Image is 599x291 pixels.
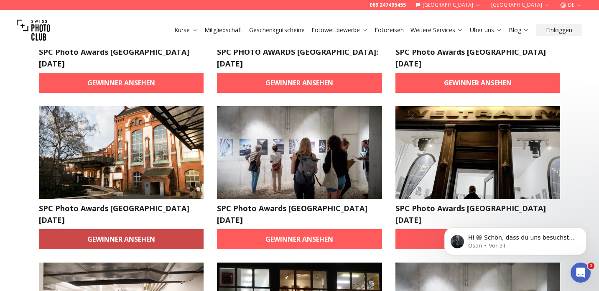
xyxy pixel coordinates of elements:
h2: SPC Photo Awards [GEOGRAPHIC_DATA] [DATE] [217,202,382,226]
button: Kurse [171,24,201,36]
a: Gewinner ansehen [395,229,561,249]
a: Fotowettbewerbe [311,26,368,34]
a: 069 247495455 [370,2,406,8]
a: Gewinner ansehen [217,73,382,93]
a: Blog [509,26,529,34]
a: Weitere Services [410,26,463,34]
button: Fotowettbewerbe [308,24,371,36]
button: Mitgliedschaft [201,24,246,36]
button: Fotoreisen [371,24,407,36]
a: Gewinner ansehen [39,229,204,249]
span: 1 [588,263,594,269]
a: Mitgliedschaft [204,26,242,34]
a: Gewinner ansehen [217,229,382,249]
a: Geschenkgutscheine [249,26,305,34]
button: Einloggen [536,24,582,36]
h2: SPC Photo Awards [GEOGRAPHIC_DATA] [DATE] [395,46,561,69]
a: Gewinner ansehen [395,73,561,93]
button: Weitere Services [407,24,466,36]
a: Kurse [174,26,198,34]
button: Über uns [466,24,505,36]
a: Gewinner ansehen [39,73,204,93]
button: Blog [505,24,533,36]
a: Fotoreisen [375,26,404,34]
img: SPC Photo Awards STUTTGART Nov. 2022 [217,106,382,199]
h2: SPC Photo Awards [GEOGRAPHIC_DATA] [DATE] [39,46,204,69]
a: Über uns [470,26,502,34]
img: SPC Photo Awards BERLIN Nov. 2022 [39,106,204,199]
h2: SPC Photo Awards [GEOGRAPHIC_DATA] [DATE] [395,202,561,226]
img: SPC Photo Awards MÜNCHEN Nov. 2022 [395,106,561,199]
h2: SPC PHOTO AWARDS [GEOGRAPHIC_DATA]: [DATE] [217,46,382,69]
iframe: Intercom live chat [571,263,591,283]
h2: SPC Photo Awards [GEOGRAPHIC_DATA] [DATE] [39,202,204,226]
img: Swiss photo club [17,13,50,47]
iframe: Intercom notifications Nachricht [432,210,599,268]
button: Geschenkgutscheine [246,24,308,36]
